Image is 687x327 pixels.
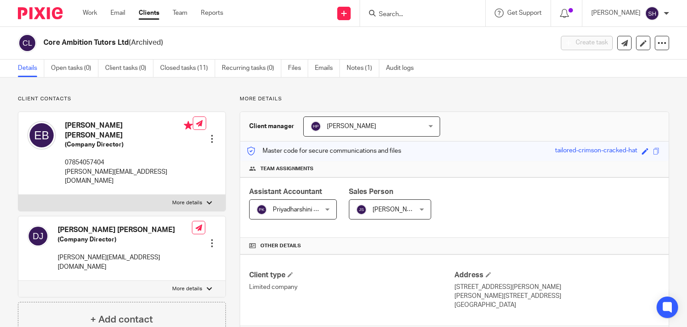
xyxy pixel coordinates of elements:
p: [GEOGRAPHIC_DATA] [454,301,660,310]
a: Emails [315,60,340,77]
p: [PERSON_NAME][STREET_ADDRESS] [454,292,660,301]
button: Create task [561,36,613,50]
span: [PERSON_NAME] [327,123,376,129]
p: [PERSON_NAME][EMAIL_ADDRESS][DOMAIN_NAME] [65,168,193,186]
p: [PERSON_NAME] [591,9,640,17]
p: Master code for secure communications and files [247,146,401,155]
p: 07854057404 [65,158,193,167]
img: svg%3E [256,204,267,215]
h4: [PERSON_NAME] [PERSON_NAME] [65,121,193,140]
span: Other details [260,242,301,250]
img: svg%3E [645,6,659,21]
p: More details [172,199,202,207]
a: Details [18,60,44,77]
i: Primary [184,121,193,130]
h4: Address [454,271,660,280]
span: Get Support [507,10,542,16]
a: Files [288,60,308,77]
h5: (Company Director) [58,235,192,244]
a: Work [83,9,97,17]
img: Pixie [18,7,63,19]
input: Search [378,11,458,19]
p: More details [240,95,669,103]
span: Assistant Accountant [249,188,322,195]
h4: + Add contact [90,313,153,327]
h2: Core Ambition Tutors Ltd [43,38,447,47]
div: tailored-crimson-cracked-hat [555,146,637,156]
h5: (Company Director) [65,140,193,149]
p: More details [172,285,202,293]
a: Email [110,9,125,17]
img: svg%3E [27,225,49,247]
span: Priyadharshini Kalidass [273,207,336,213]
p: [PERSON_NAME][EMAIL_ADDRESS][DOMAIN_NAME] [58,253,192,271]
h4: [PERSON_NAME] [PERSON_NAME] [58,225,192,235]
a: Open tasks (0) [51,60,98,77]
a: Client tasks (0) [105,60,153,77]
img: svg%3E [356,204,367,215]
p: [STREET_ADDRESS][PERSON_NAME] [454,283,660,292]
h4: Client type [249,271,454,280]
img: svg%3E [18,34,37,52]
a: Recurring tasks (0) [222,60,281,77]
p: Limited company [249,283,454,292]
a: Team [173,9,187,17]
a: Notes (1) [347,60,379,77]
span: (Archived) [129,39,163,46]
span: Sales Person [349,188,393,195]
img: svg%3E [27,121,56,150]
a: Clients [139,9,159,17]
p: Client contacts [18,95,226,103]
h3: Client manager [249,122,294,131]
span: Team assignments [260,165,314,172]
a: Audit logs [386,60,420,77]
span: [PERSON_NAME] [373,207,422,213]
a: Reports [201,9,223,17]
a: Closed tasks (11) [160,60,215,77]
img: svg%3E [310,121,321,132]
